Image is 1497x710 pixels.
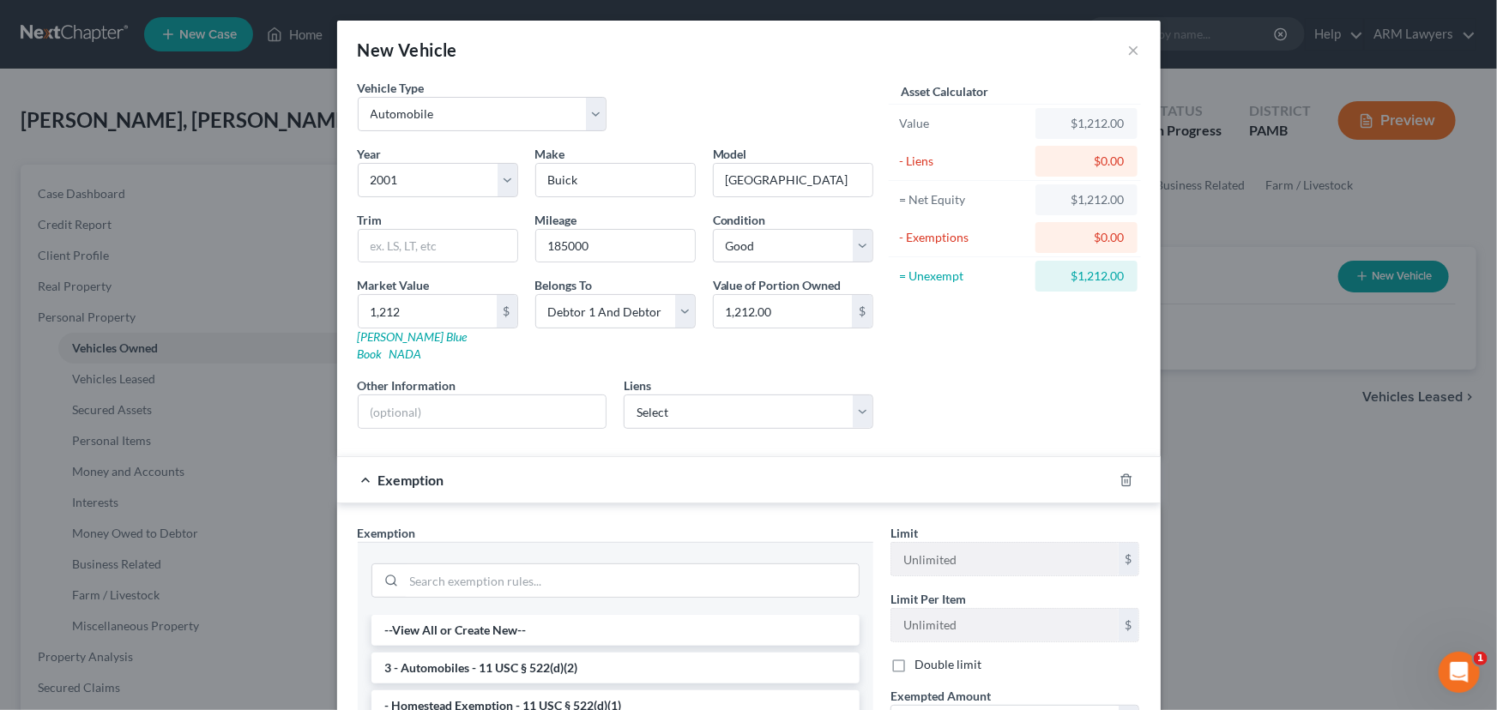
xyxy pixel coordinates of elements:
div: $ [852,295,872,328]
span: Make [535,147,565,161]
input: -- [536,230,695,262]
label: Trim [358,211,383,229]
label: Vehicle Type [358,79,425,97]
input: 0.00 [714,295,852,328]
a: NADA [389,346,422,361]
input: ex. LS, LT, etc [359,230,517,262]
label: Condition [713,211,766,229]
label: Liens [624,376,651,394]
label: Mileage [535,211,577,229]
button: × [1128,39,1140,60]
li: --View All or Create New-- [371,615,860,646]
input: -- [891,543,1119,575]
div: $1,212.00 [1049,191,1124,208]
div: $0.00 [1049,153,1124,170]
input: (optional) [359,395,607,428]
input: ex. Altima [714,164,872,196]
li: 3 - Automobiles - 11 USC § 522(d)(2) [371,653,860,683]
label: Limit Per Item [890,590,966,608]
div: $ [1119,609,1139,641]
label: Model [713,145,747,163]
label: Asset Calculator [901,82,988,100]
input: ex. Nissan [536,164,695,196]
div: $ [497,295,517,328]
div: - Exemptions [899,229,1029,246]
span: Exemption [358,526,416,540]
div: $ [1119,543,1139,575]
span: Limit [890,526,918,540]
label: Value of Portion Owned [713,276,842,294]
div: = Net Equity [899,191,1029,208]
div: - Liens [899,153,1029,170]
span: Exempted Amount [890,689,991,703]
span: Belongs To [535,278,593,292]
label: Year [358,145,382,163]
a: [PERSON_NAME] Blue Book [358,329,468,361]
iframe: Intercom live chat [1439,652,1480,693]
div: Value [899,115,1029,132]
div: $1,212.00 [1049,115,1124,132]
div: = Unexempt [899,268,1029,285]
div: $0.00 [1049,229,1124,246]
input: -- [891,609,1119,641]
span: Exemption [378,472,444,488]
div: New Vehicle [358,38,457,62]
label: Double limit [914,656,981,673]
label: Other Information [358,376,456,394]
input: Search exemption rules... [404,564,859,597]
label: Market Value [358,276,430,294]
span: 1 [1474,652,1488,665]
div: $1,212.00 [1049,268,1124,285]
input: 0.00 [359,295,497,328]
